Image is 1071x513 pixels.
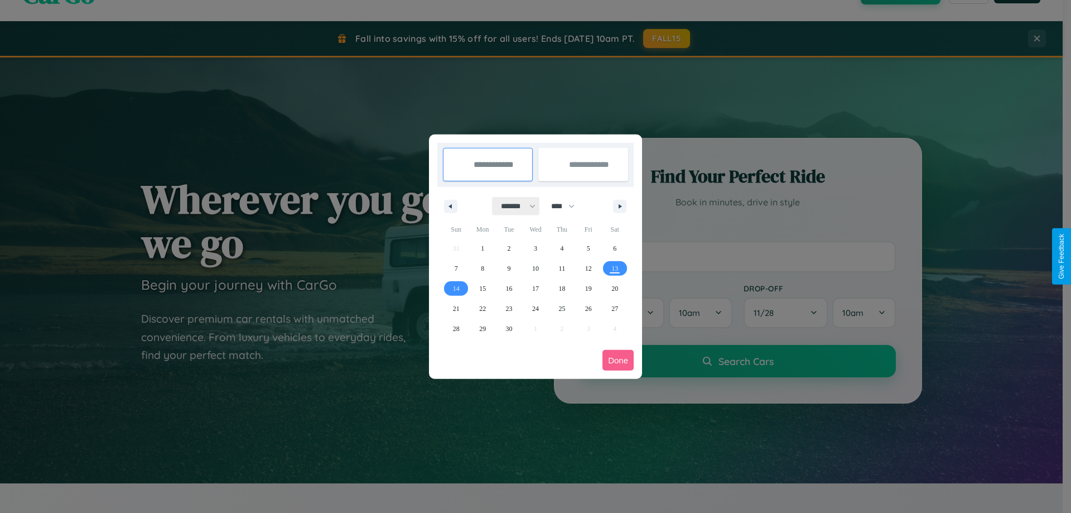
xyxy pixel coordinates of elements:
span: 13 [611,258,618,279]
span: 4 [560,238,563,258]
button: 13 [602,258,628,279]
span: 20 [611,279,618,299]
span: 16 [506,279,513,299]
span: Tue [496,220,522,238]
button: 1 [469,238,495,258]
button: 26 [575,299,601,319]
span: 24 [532,299,539,319]
span: 30 [506,319,513,339]
span: 19 [585,279,592,299]
span: Sat [602,220,628,238]
span: 29 [479,319,486,339]
button: 15 [469,279,495,299]
button: 20 [602,279,628,299]
button: Done [602,350,634,371]
button: 29 [469,319,495,339]
div: Give Feedback [1058,234,1065,279]
button: 8 [469,258,495,279]
span: Thu [549,220,575,238]
span: Sun [443,220,469,238]
span: 1 [481,238,484,258]
span: 5 [587,238,590,258]
button: 3 [522,238,548,258]
button: 16 [496,279,522,299]
span: Wed [522,220,548,238]
span: 15 [479,279,486,299]
span: 21 [453,299,460,319]
button: 9 [496,258,522,279]
span: Fri [575,220,601,238]
button: 5 [575,238,601,258]
button: 14 [443,279,469,299]
span: 26 [585,299,592,319]
button: 11 [549,258,575,279]
button: 10 [522,258,548,279]
span: 28 [453,319,460,339]
span: 17 [532,279,539,299]
span: 7 [455,258,458,279]
span: 2 [508,238,511,258]
button: 17 [522,279,548,299]
span: 27 [611,299,618,319]
button: 6 [602,238,628,258]
button: 2 [496,238,522,258]
button: 22 [469,299,495,319]
span: 14 [453,279,460,299]
button: 30 [496,319,522,339]
button: 24 [522,299,548,319]
span: 18 [558,279,565,299]
button: 23 [496,299,522,319]
span: 9 [508,258,511,279]
button: 7 [443,258,469,279]
button: 19 [575,279,601,299]
span: 11 [559,258,566,279]
button: 27 [602,299,628,319]
span: 6 [613,238,616,258]
button: 21 [443,299,469,319]
span: Mon [469,220,495,238]
button: 18 [549,279,575,299]
span: 12 [585,258,592,279]
span: 23 [506,299,513,319]
span: 10 [532,258,539,279]
span: 25 [558,299,565,319]
span: 3 [534,238,537,258]
button: 28 [443,319,469,339]
button: 25 [549,299,575,319]
button: 12 [575,258,601,279]
span: 22 [479,299,486,319]
button: 4 [549,238,575,258]
span: 8 [481,258,484,279]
